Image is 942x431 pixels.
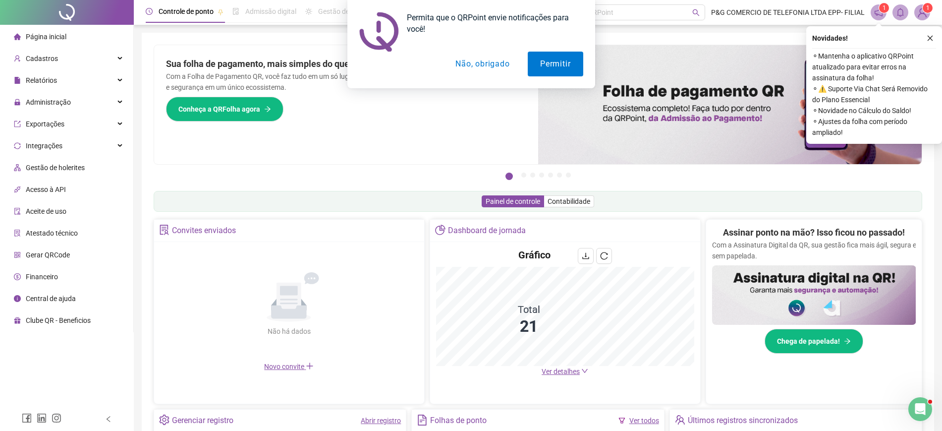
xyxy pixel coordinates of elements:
[172,222,236,239] div: Convites enviados
[765,329,863,354] button: Chega de papelada!
[548,197,590,205] span: Contabilidade
[14,317,21,324] span: gift
[14,121,21,127] span: export
[812,105,936,116] span: ⚬ Novidade no Cálculo do Saldo!
[812,116,936,138] span: ⚬ Ajustes da folha com período ampliado!
[306,362,314,370] span: plus
[812,83,936,105] span: ⚬ ⚠️ Suporte Via Chat Será Removido do Plano Essencial
[688,412,798,429] div: Últimos registros sincronizados
[178,104,260,115] span: Conheça a QRFolha agora
[486,197,540,205] span: Painel de controle
[26,207,66,215] span: Aceite de uso
[538,45,922,164] img: banner%2F8d14a306-6205-4263-8e5b-06e9a85ad873.png
[777,336,840,347] span: Chega de papelada!
[539,173,544,178] button: 4
[675,415,685,425] span: team
[600,252,608,260] span: reload
[443,52,522,76] button: Não, obrigado
[542,368,580,375] span: Ver detalhes
[629,417,659,425] a: Ver todos
[566,173,571,178] button: 7
[105,416,112,423] span: left
[26,251,70,259] span: Gerar QRCode
[14,186,21,193] span: api
[557,173,562,178] button: 6
[548,173,553,178] button: 5
[159,225,169,235] span: solution
[172,412,233,429] div: Gerenciar registro
[14,295,21,302] span: info-circle
[14,230,21,237] span: solution
[430,412,487,429] div: Folhas de ponto
[264,106,271,113] span: arrow-right
[14,99,21,106] span: lock
[14,208,21,215] span: audit
[582,252,590,260] span: download
[417,415,427,425] span: file-text
[723,226,905,240] h2: Assinar ponto na mão? Isso ficou no passado!
[712,240,916,261] p: Com a Assinatura Digital da QR, sua gestão fica mais ágil, segura e sem papelada.
[518,248,551,262] h4: Gráfico
[26,316,91,324] span: Clube QR - Beneficios
[26,273,58,281] span: Financeiro
[22,413,32,423] span: facebook
[844,338,851,345] span: arrow-right
[166,97,283,122] button: Conheça a QRFolha agora
[908,397,932,421] iframe: Intercom live chat
[243,326,334,337] div: Não há dados
[52,413,61,423] span: instagram
[26,185,66,193] span: Acesso à API
[26,295,76,303] span: Central de ajuda
[14,251,21,258] span: qrcode
[14,273,21,280] span: dollar
[26,98,71,106] span: Administração
[37,413,47,423] span: linkedin
[361,417,401,425] a: Abrir registro
[712,265,916,325] img: banner%2F02c71560-61a6-44d4-94b9-c8ab97240462.png
[530,173,535,178] button: 3
[528,52,583,76] button: Permitir
[26,142,62,150] span: Integrações
[618,417,625,424] span: filter
[264,363,314,370] span: Novo convite
[14,164,21,171] span: apartment
[505,173,513,180] button: 1
[448,222,526,239] div: Dashboard de jornada
[399,12,583,35] div: Permita que o QRPoint envie notificações para você!
[26,120,64,128] span: Exportações
[521,173,526,178] button: 2
[26,164,85,172] span: Gestão de holerites
[14,142,21,149] span: sync
[435,225,445,235] span: pie-chart
[581,368,588,374] span: down
[26,229,78,237] span: Atestado técnico
[359,12,399,52] img: notification icon
[159,415,169,425] span: setting
[542,368,588,375] a: Ver detalhes down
